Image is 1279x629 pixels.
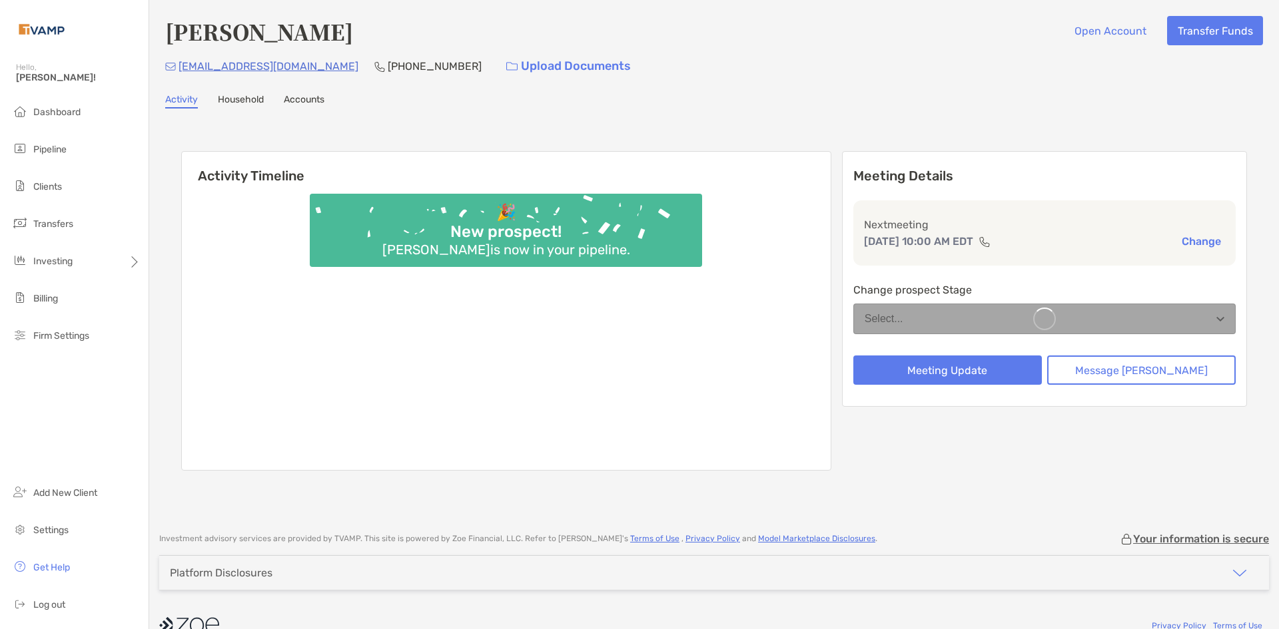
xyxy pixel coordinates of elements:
img: logout icon [12,596,28,612]
p: Change prospect Stage [853,282,1236,298]
img: pipeline icon [12,140,28,156]
div: [PERSON_NAME] is now in your pipeline. [377,242,636,258]
img: button icon [506,62,518,71]
span: Pipeline [33,144,67,155]
span: Dashboard [33,106,81,118]
img: Email Icon [165,63,176,71]
span: Firm Settings [33,330,89,341]
span: Investing [33,256,73,267]
a: Activity [165,94,198,108]
a: Accounts [284,94,324,108]
p: [PHONE_NUMBER] [388,58,482,75]
h4: [PERSON_NAME] [165,16,353,47]
img: add_new_client icon [12,484,28,500]
h6: Activity Timeline [182,152,831,184]
span: Clients [33,181,62,192]
img: icon arrow [1232,565,1248,581]
img: investing icon [12,252,28,268]
span: Log out [33,599,65,610]
button: Open Account [1064,16,1156,45]
a: Terms of Use [630,534,679,543]
img: get-help icon [12,558,28,574]
img: clients icon [12,178,28,194]
span: Settings [33,524,69,536]
a: Model Marketplace Disclosures [758,534,875,543]
span: Transfers [33,218,73,230]
span: Add New Client [33,487,97,499]
div: New prospect! [445,222,567,242]
p: Next meeting [864,216,1225,233]
img: settings icon [12,521,28,537]
span: [PERSON_NAME]! [16,72,141,83]
img: communication type [979,236,991,247]
button: Change [1178,234,1225,248]
p: Your information is secure [1133,532,1269,545]
button: Meeting Update [853,355,1042,385]
span: Get Help [33,562,70,573]
button: Message [PERSON_NAME] [1047,355,1236,385]
p: Investment advisory services are provided by TVAMP . This site is powered by Zoe Financial, LLC. ... [159,534,877,544]
button: Transfer Funds [1167,16,1263,45]
span: Billing [33,293,58,304]
p: [DATE] 10:00 AM EDT [864,233,973,250]
img: dashboard icon [12,103,28,119]
p: Meeting Details [853,168,1236,184]
div: Platform Disclosures [170,566,272,579]
img: billing icon [12,290,28,306]
div: 🎉 [491,203,522,222]
a: Upload Documents [498,52,639,81]
img: Phone Icon [374,61,385,72]
p: [EMAIL_ADDRESS][DOMAIN_NAME] [179,58,358,75]
a: Privacy Policy [685,534,740,543]
img: transfers icon [12,215,28,231]
img: Zoe Logo [16,5,67,53]
img: firm-settings icon [12,327,28,343]
a: Household [218,94,264,108]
